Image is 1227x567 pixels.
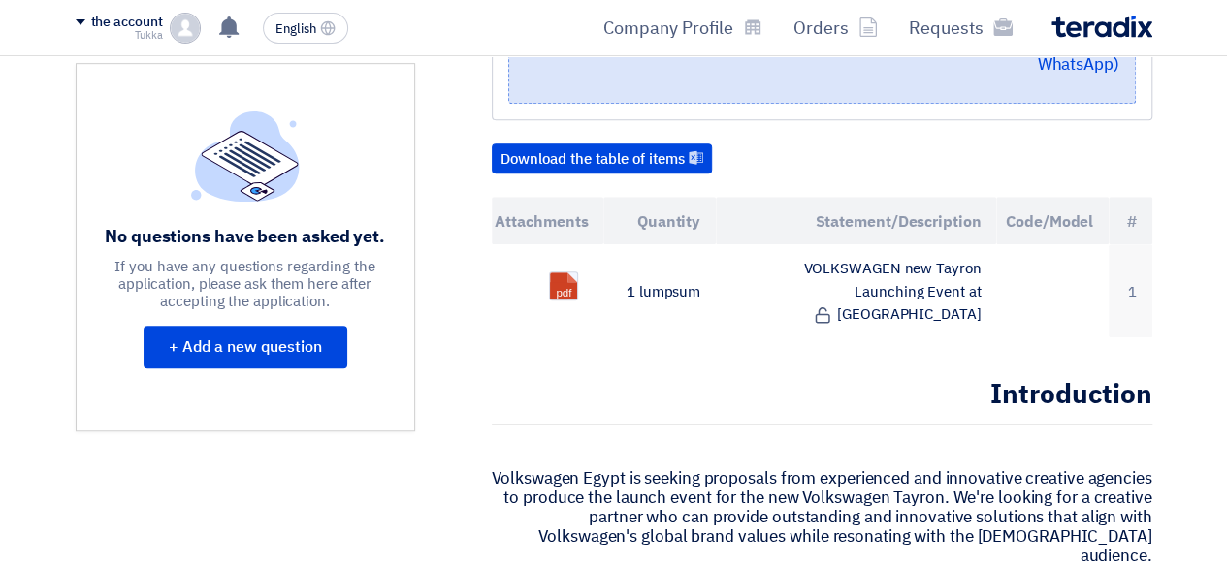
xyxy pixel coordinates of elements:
font: Orders [793,15,849,41]
font: Quantity [637,209,700,233]
font: Code/Model [1006,209,1093,233]
button: Download the table of items [492,143,712,174]
font: 1 [1128,280,1137,301]
font: Requests [909,15,984,41]
a: Tayron_Launch_EventV_1755762186123.pdf [550,272,705,389]
font: If you have any questions regarding the application, please ask them here after accepting the app... [114,256,374,312]
font: Tukka [135,27,163,44]
font: Attachments [495,209,588,233]
img: profile_test.png [170,13,201,44]
font: VOLKSWAGEN new Tayron Launching Event at [GEOGRAPHIC_DATA] [803,258,981,326]
font: the account [91,12,163,32]
font: English [275,19,316,38]
font: Statement/Description [815,209,981,233]
font: No questions have been asked yet. [105,223,385,249]
img: Teradix logo [1051,16,1152,38]
font: Download the table of items [500,148,685,170]
a: Orders [778,5,893,50]
button: English [263,13,348,44]
font: Introduction [990,374,1152,415]
font: Company Profile [603,15,733,41]
img: empty_state_list.svg [191,110,300,202]
font: + Add a new question [169,335,322,359]
font: # [1127,209,1137,233]
font: 1 lumpsum [627,280,700,301]
a: Requests [893,5,1028,50]
button: + Add a new question [144,326,347,368]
